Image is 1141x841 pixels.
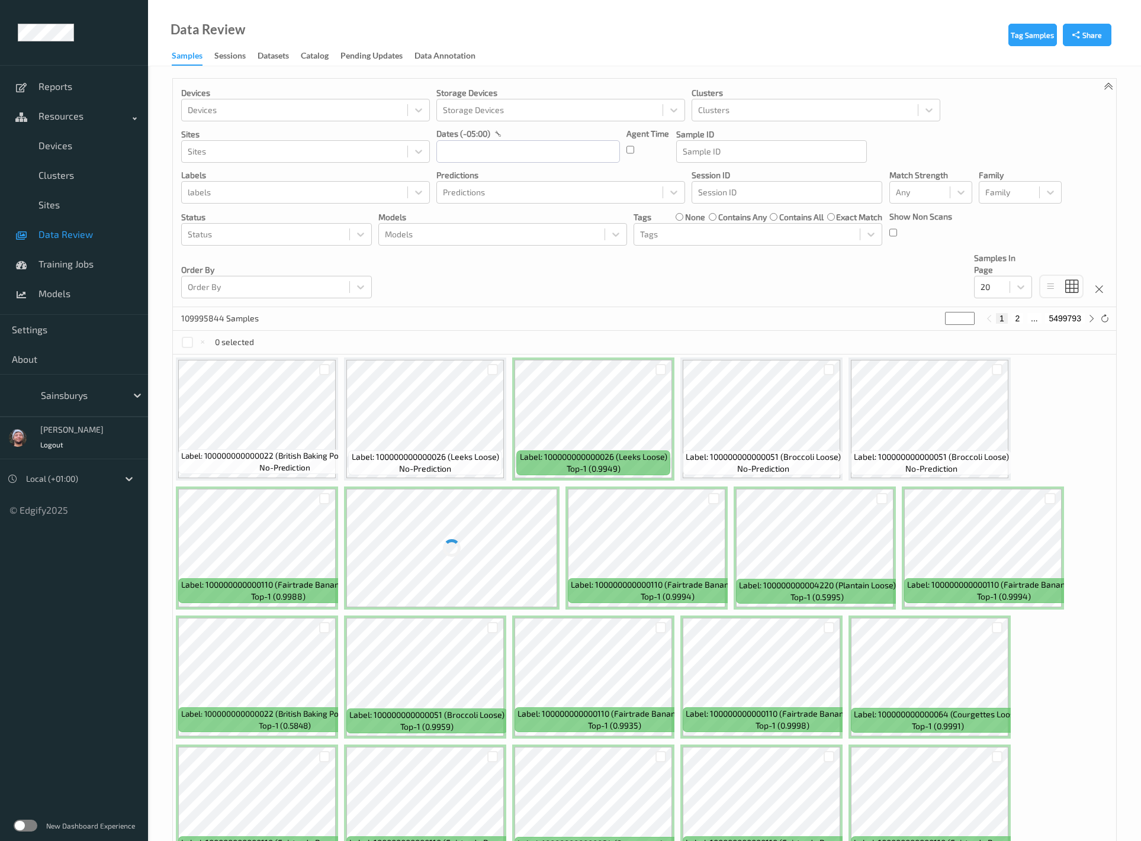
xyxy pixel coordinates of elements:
[520,451,667,463] span: Label: 100000000000026 (Leeks Loose)
[172,50,203,66] div: Samples
[979,169,1062,181] p: Family
[718,211,767,223] label: contains any
[349,709,504,721] span: Label: 100000000000051 (Broccoli Loose)
[181,708,388,720] span: Label: 100000000000022 (British Baking Potatoes Loose)
[626,128,669,140] p: Agent Time
[399,463,451,475] span: no-prediction
[181,211,372,223] p: Status
[739,579,896,591] span: Label: 100000000004220 (Plantain Loose)
[215,336,254,348] p: 0 selected
[181,128,430,140] p: Sites
[686,451,841,463] span: Label: 100000000000051 (Broccoli Loose)
[340,48,414,65] a: Pending Updates
[974,252,1032,276] p: Samples In Page
[436,87,685,99] p: Storage Devices
[340,50,403,65] div: Pending Updates
[912,720,964,732] span: top-1 (0.9991)
[836,211,882,223] label: exact match
[905,463,957,475] span: no-prediction
[567,463,621,475] span: top-1 (0.9949)
[571,579,764,591] span: Label: 100000000000110 (Fairtrade Bananas Loose)
[181,169,430,181] p: labels
[301,48,340,65] a: Catalog
[692,169,882,181] p: Session ID
[378,211,627,223] p: Models
[181,579,375,591] span: Label: 100000000000110 (Fairtrade Bananas Loose)
[996,313,1008,324] button: 1
[1045,313,1085,324] button: 5499793
[889,169,972,181] p: Match Strength
[259,462,310,473] span: no-prediction
[634,211,651,223] p: Tags
[737,463,789,475] span: no-prediction
[436,169,685,181] p: Predictions
[854,708,1021,720] span: Label: 100000000000064 (Courgettes Loose)
[1027,313,1042,324] button: ...
[1063,24,1111,46] button: Share
[692,87,940,99] p: Clusters
[251,591,306,602] span: top-1 (0.9988)
[181,87,430,99] p: Devices
[414,48,487,65] a: Data Annotation
[172,48,214,66] a: Samples
[400,721,454,733] span: top-1 (0.9959)
[588,720,641,732] span: top-1 (0.9935)
[1011,313,1023,324] button: 2
[436,128,490,140] p: dates (-05:00)
[181,450,388,462] span: Label: 100000000000022 (British Baking Potatoes Loose)
[181,264,372,276] p: Order By
[352,451,499,463] span: Label: 100000000000026 (Leeks Loose)
[854,451,1009,463] span: Label: 100000000000051 (Broccoli Loose)
[685,211,705,223] label: none
[258,48,301,65] a: Datasets
[756,720,809,732] span: top-1 (0.9998)
[414,50,475,65] div: Data Annotation
[641,591,695,602] span: top-1 (0.9994)
[779,211,824,223] label: contains all
[214,50,246,65] div: Sessions
[214,48,258,65] a: Sessions
[889,211,952,223] p: Show Non Scans
[301,50,329,65] div: Catalog
[790,591,844,603] span: top-1 (0.5995)
[686,708,879,720] span: Label: 100000000000110 (Fairtrade Bananas Loose)
[907,579,1101,591] span: Label: 100000000000110 (Fairtrade Bananas Loose)
[977,591,1031,602] span: top-1 (0.9994)
[1008,24,1057,46] button: Tag Samples
[181,312,270,324] p: 109995844 Samples
[259,720,311,732] span: top-1 (0.5848)
[676,128,867,140] p: Sample ID
[258,50,289,65] div: Datasets
[171,24,245,36] div: Data Review
[518,708,711,720] span: Label: 100000000000110 (Fairtrade Bananas Loose)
